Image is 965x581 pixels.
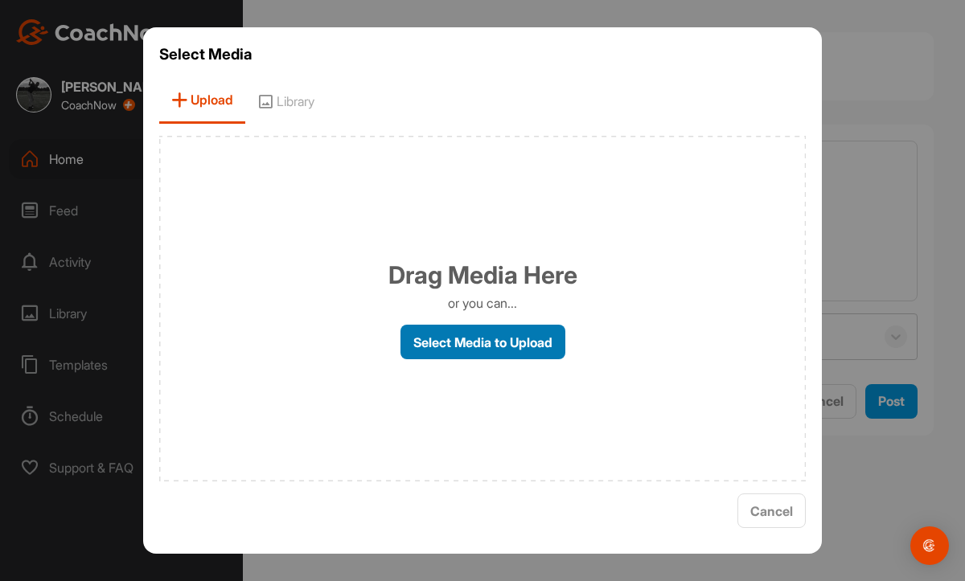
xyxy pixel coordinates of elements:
button: Cancel [737,493,806,528]
label: Select Media to Upload [400,325,565,359]
h3: Select Media [159,43,806,66]
p: or you can... [448,293,517,313]
span: Cancel [750,503,793,519]
span: Upload [159,78,245,124]
h1: Drag Media Here [388,257,577,293]
div: Open Intercom Messenger [910,526,949,565]
span: Library [245,78,326,124]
